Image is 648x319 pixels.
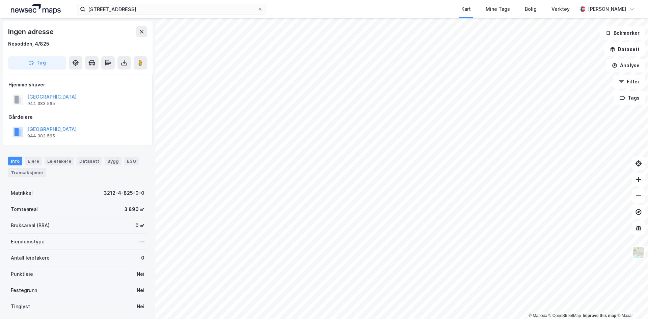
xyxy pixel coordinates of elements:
[614,287,648,319] div: Kontrollprogram for chat
[137,270,144,278] div: Nei
[8,157,22,165] div: Info
[583,313,616,318] a: Improve this map
[11,270,33,278] div: Punktleie
[600,26,645,40] button: Bokmerker
[137,286,144,294] div: Nei
[8,168,46,177] div: Transaksjoner
[141,254,144,262] div: 0
[8,56,66,70] button: Tag
[529,313,547,318] a: Mapbox
[11,205,38,213] div: Tomteareal
[588,5,626,13] div: [PERSON_NAME]
[124,205,144,213] div: 3 890 ㎡
[11,189,33,197] div: Matrikkel
[27,101,55,106] div: 944 383 565
[8,113,147,121] div: Gårdeiere
[525,5,537,13] div: Bolig
[548,313,581,318] a: OpenStreetMap
[11,286,37,294] div: Festegrunn
[104,189,144,197] div: 3212-4-825-0-0
[614,91,645,105] button: Tags
[45,157,74,165] div: Leietakere
[551,5,570,13] div: Verktøy
[140,238,144,246] div: —
[137,302,144,311] div: Nei
[124,157,139,165] div: ESG
[11,238,45,246] div: Eiendomstype
[11,302,30,311] div: Tinglyst
[85,4,258,14] input: Søk på adresse, matrikkel, gårdeiere, leietakere eller personer
[11,4,61,14] img: logo.a4113a55bc3d86da70a041830d287a7e.svg
[486,5,510,13] div: Mine Tags
[8,40,49,48] div: Nesodden, 4/825
[614,287,648,319] iframe: Chat Widget
[77,157,102,165] div: Datasett
[8,26,55,37] div: Ingen adresse
[27,133,55,139] div: 944 383 565
[604,43,645,56] button: Datasett
[632,246,645,259] img: Z
[606,59,645,72] button: Analyse
[8,81,147,89] div: Hjemmelshaver
[135,221,144,230] div: 0 ㎡
[613,75,645,88] button: Filter
[461,5,471,13] div: Kart
[11,254,50,262] div: Antall leietakere
[11,221,50,230] div: Bruksareal (BRA)
[25,157,42,165] div: Eiere
[105,157,122,165] div: Bygg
